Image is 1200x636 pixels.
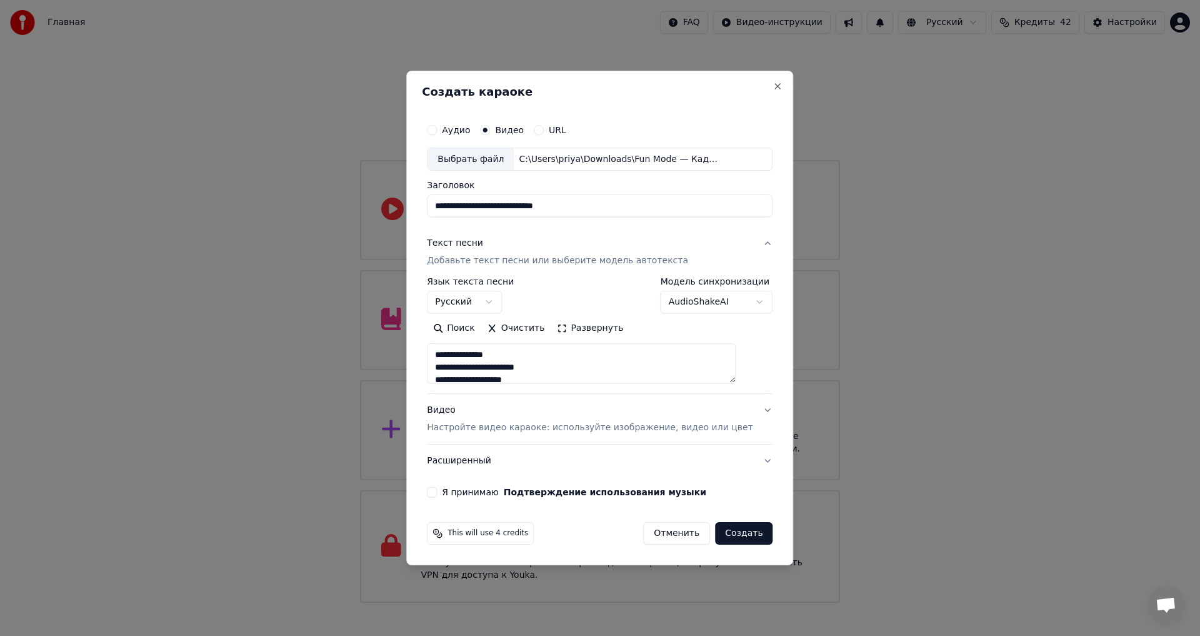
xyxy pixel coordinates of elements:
[514,153,726,166] div: C:\Users\priya\Downloads\Fun Mode — Кадия стоит! (WH40K).mp4
[427,278,772,394] div: Текст песниДобавьте текст песни или выберите модель автотекста
[442,126,470,134] label: Аудио
[442,488,706,497] label: Я принимаю
[643,522,710,545] button: Отменить
[504,488,706,497] button: Я принимаю
[422,86,777,98] h2: Создать караоке
[427,255,688,268] p: Добавьте текст песни или выберите модель автотекста
[427,405,752,435] div: Видео
[427,445,772,477] button: Расширенный
[495,126,524,134] label: Видео
[715,522,772,545] button: Создать
[427,421,752,434] p: Настройте видео караоке: используйте изображение, видео или цвет
[427,395,772,445] button: ВидеоНастройте видео караоке: используйте изображение, видео или цвет
[481,319,551,339] button: Очистить
[427,278,514,286] label: Язык текста песни
[661,278,773,286] label: Модель синхронизации
[427,228,772,278] button: Текст песниДобавьте текст песни или выберите модель автотекста
[551,319,629,339] button: Развернуть
[447,528,528,538] span: This will use 4 credits
[427,148,514,171] div: Выбрать файл
[427,181,772,190] label: Заголовок
[549,126,566,134] label: URL
[427,319,481,339] button: Поиск
[427,238,483,250] div: Текст песни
